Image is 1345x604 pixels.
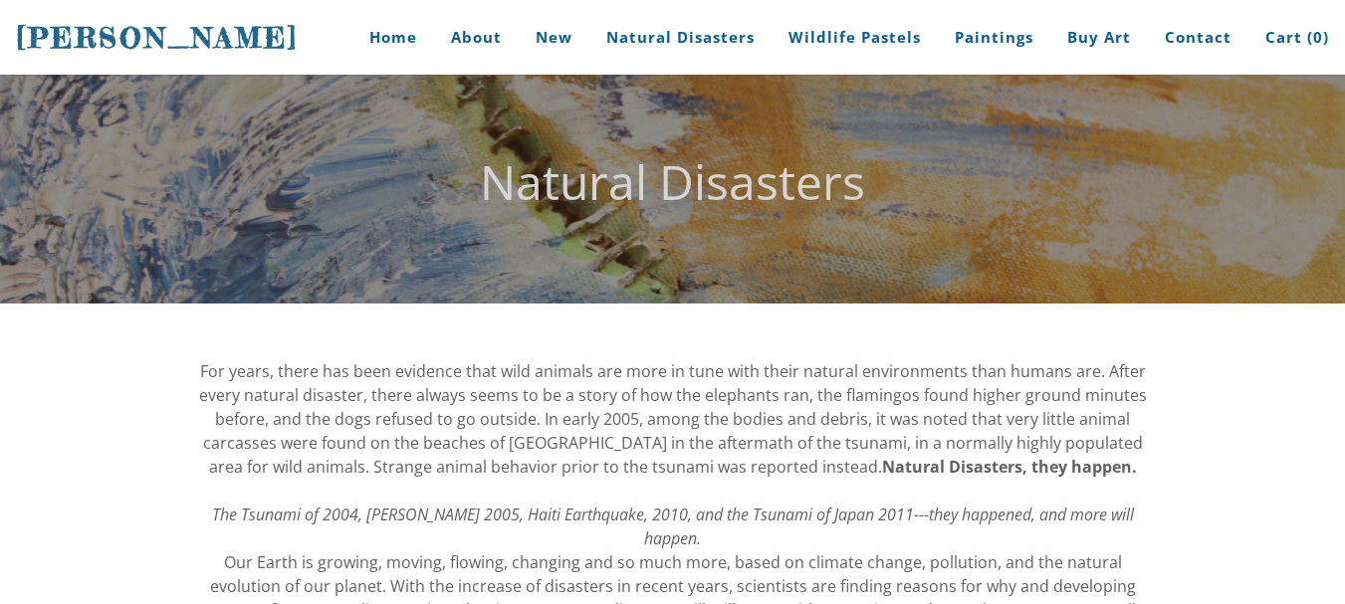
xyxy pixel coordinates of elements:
span: [PERSON_NAME] [16,21,299,55]
font: Natural Disasters [480,149,865,214]
em: The Tsunami of 2004, [PERSON_NAME] 2005, Haiti Earthquake, 2010, and the Tsunami of Japan 2011---... [212,503,1134,549]
span: For years, there has been evidence that wild animals are more in tune with their natural environm... [199,360,1147,478]
a: [PERSON_NAME] [16,19,299,57]
span: 0 [1313,27,1323,47]
strong: Natural Disasters, they happen. [882,456,1137,478]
